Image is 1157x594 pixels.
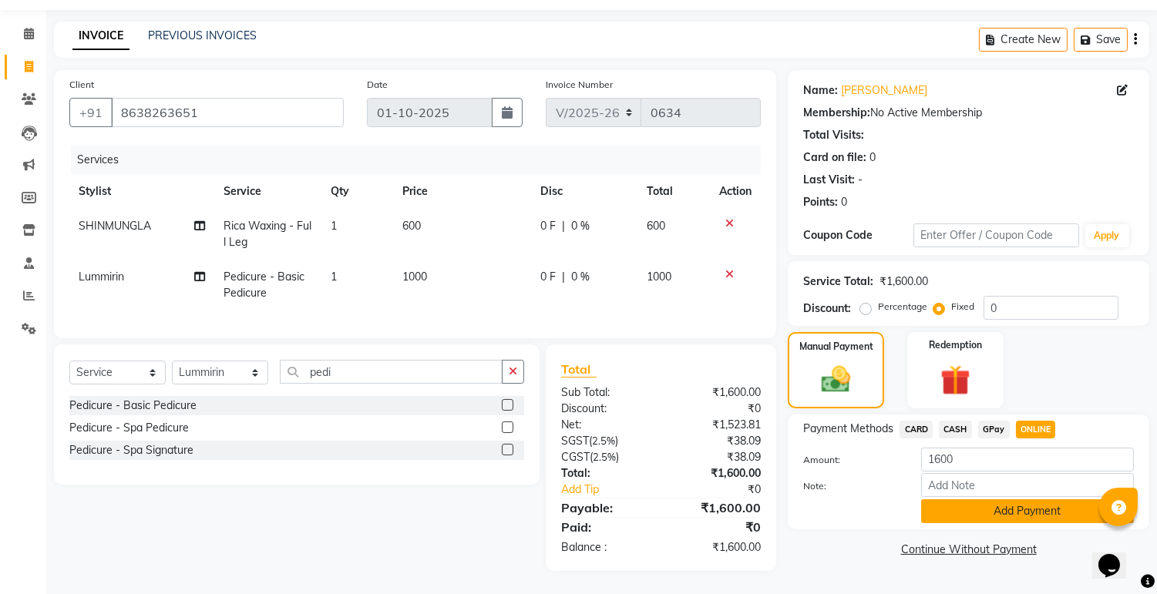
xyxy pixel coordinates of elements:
[72,22,129,50] a: INVOICE
[550,465,661,482] div: Total:
[661,384,773,401] div: ₹1,600.00
[792,479,910,493] label: Note:
[929,338,982,352] label: Redemption
[550,417,661,433] div: Net:
[69,398,197,414] div: Pedicure - Basic Pedicure
[561,450,590,464] span: CGST
[69,98,113,127] button: +91
[803,172,855,188] div: Last Visit:
[841,82,927,99] a: [PERSON_NAME]
[224,270,304,300] span: Pedicure - Basic Pedicure
[803,274,873,290] div: Service Total:
[592,435,615,447] span: 2.5%
[541,269,557,285] span: 0 F
[561,434,589,448] span: SGST
[321,174,393,209] th: Qty
[921,473,1134,497] input: Add Note
[647,219,665,233] span: 600
[841,194,847,210] div: 0
[803,421,893,437] span: Payment Methods
[858,172,863,188] div: -
[550,498,661,517] div: Payable:
[661,465,773,482] div: ₹1,600.00
[402,219,421,233] span: 600
[951,300,974,314] label: Fixed
[550,433,661,449] div: ( )
[532,174,638,209] th: Disc
[869,149,876,166] div: 0
[69,174,214,209] th: Stylist
[803,127,864,143] div: Total Visits:
[79,270,124,284] span: Lummirin
[680,482,773,498] div: ₹0
[1092,532,1142,579] iframe: chat widget
[71,146,772,174] div: Services
[550,449,661,465] div: ( )
[931,361,980,399] img: _gift.svg
[661,539,773,555] div: ₹1,600.00
[921,499,1134,523] button: Add Payment
[593,451,616,463] span: 2.5%
[791,542,1146,558] a: Continue Without Payment
[541,218,557,234] span: 0 F
[69,420,189,436] div: Pedicure - Spa Pedicure
[661,449,773,465] div: ₹38.09
[561,361,597,378] span: Total
[900,421,933,438] span: CARD
[978,421,1010,438] span: GPay
[803,105,870,121] div: Membership:
[111,98,344,127] input: Search by Name/Mobile/Email/Code
[563,218,566,234] span: |
[803,227,913,243] div: Coupon Code
[812,363,859,396] img: _cash.svg
[550,482,680,498] a: Add Tip
[803,149,866,166] div: Card on file:
[550,518,661,536] div: Paid:
[1085,224,1129,247] button: Apply
[661,401,773,417] div: ₹0
[69,78,94,92] label: Client
[331,219,337,233] span: 1
[803,105,1134,121] div: No Active Membership
[803,300,851,317] div: Discount:
[148,29,257,42] a: PREVIOUS INVOICES
[224,219,311,249] span: Rica Waxing - Full Leg
[979,28,1068,52] button: Create New
[79,219,151,233] span: SHINMUNGLA
[572,218,590,234] span: 0 %
[572,269,590,285] span: 0 %
[393,174,532,209] th: Price
[214,174,321,209] th: Service
[550,384,661,401] div: Sub Total:
[563,269,566,285] span: |
[913,223,1078,247] input: Enter Offer / Coupon Code
[939,421,972,438] span: CASH
[280,360,503,384] input: Search or Scan
[710,174,761,209] th: Action
[647,270,671,284] span: 1000
[792,453,910,467] label: Amount:
[637,174,710,209] th: Total
[1074,28,1128,52] button: Save
[661,417,773,433] div: ₹1,523.81
[550,401,661,417] div: Discount:
[546,78,613,92] label: Invoice Number
[878,300,927,314] label: Percentage
[1016,421,1056,438] span: ONLINE
[661,498,773,517] div: ₹1,600.00
[331,270,337,284] span: 1
[550,539,661,555] div: Balance :
[803,194,838,210] div: Points:
[921,448,1134,472] input: Amount
[661,518,773,536] div: ₹0
[880,274,928,290] div: ₹1,600.00
[803,82,838,99] div: Name:
[799,340,873,354] label: Manual Payment
[69,442,193,458] div: Pedicure - Spa Signature
[661,433,773,449] div: ₹38.09
[367,78,388,92] label: Date
[402,270,427,284] span: 1000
